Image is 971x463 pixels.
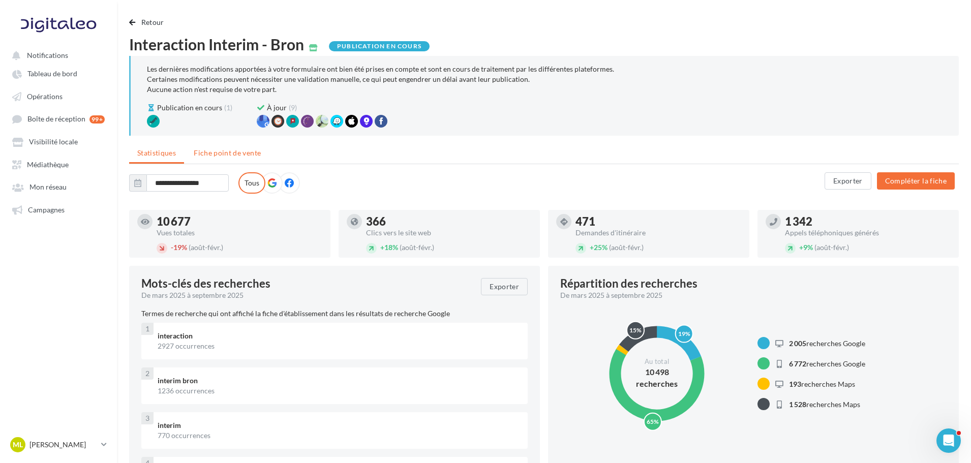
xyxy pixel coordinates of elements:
[158,386,520,396] div: 1236 occurrences
[194,148,261,157] span: Fiche point de vente
[141,367,154,380] div: 2
[28,205,65,214] span: Campagnes
[789,359,865,368] span: recherches Google
[158,430,520,441] div: 770 occurrences
[27,70,77,78] span: Tableau de bord
[29,440,97,450] p: [PERSON_NAME]
[27,160,69,169] span: Médiathèque
[141,308,528,319] p: Termes de recherche qui ont affiché la fiche d'établissement dans les résultats de recherche Google
[366,216,532,227] div: 366
[29,183,67,192] span: Mon réseau
[814,243,849,252] span: (août-févr.)
[590,243,608,252] span: 25%
[158,420,520,430] div: interim
[825,172,871,190] button: Exporter
[89,115,105,124] div: 99+
[6,109,111,128] a: Boîte de réception 99+
[609,243,644,252] span: (août-févr.)
[238,172,265,194] label: Tous
[789,400,860,409] span: recherches Maps
[481,278,528,295] button: Exporter
[789,339,806,348] span: 2 005
[141,290,473,300] div: De mars 2025 à septembre 2025
[560,278,697,289] div: Répartition des recherches
[157,103,222,113] span: Publication en cours
[799,243,803,252] span: +
[157,216,322,227] div: 10 677
[129,16,168,28] button: Retour
[366,229,532,236] div: Clics vers le site web
[224,103,232,113] span: (1)
[158,341,520,351] div: 2927 occurrences
[560,290,938,300] div: De mars 2025 à septembre 2025
[6,177,111,196] a: Mon réseau
[141,412,154,424] div: 3
[8,435,109,454] a: ML [PERSON_NAME]
[380,243,384,252] span: +
[789,400,806,409] span: 1 528
[789,380,801,388] span: 193
[6,87,111,105] a: Opérations
[141,323,154,335] div: 1
[267,103,287,113] span: À jour
[590,243,594,252] span: +
[27,92,63,101] span: Opérations
[575,229,741,236] div: Demandes d'itinéraire
[29,138,78,146] span: Visibilité locale
[873,176,959,184] a: Compléter la fiche
[27,51,68,59] span: Notifications
[13,440,23,450] span: ML
[141,278,270,289] span: Mots-clés des recherches
[6,155,111,173] a: Médiathèque
[380,243,398,252] span: 18%
[189,243,223,252] span: (août-févr.)
[789,339,865,348] span: recherches Google
[158,331,520,341] div: interaction
[6,64,111,82] a: Tableau de bord
[789,359,806,368] span: 6 772
[936,428,961,453] iframe: Intercom live chat
[785,229,951,236] div: Appels téléphoniques générés
[575,216,741,227] div: 471
[147,64,943,95] div: Les dernières modifications apportées à votre formulaire ont bien été prises en compte et sont en...
[789,380,855,388] span: recherches Maps
[6,200,111,219] a: Campagnes
[785,216,951,227] div: 1 342
[129,37,304,52] span: Interaction Interim - Bron
[141,18,164,26] span: Retour
[171,243,173,252] span: -
[289,103,297,113] span: (9)
[400,243,434,252] span: (août-févr.)
[171,243,187,252] span: 19%
[157,229,322,236] div: Vues totales
[6,132,111,150] a: Visibilité locale
[877,172,955,190] button: Compléter la fiche
[329,41,430,51] div: Publication en cours
[27,115,85,124] span: Boîte de réception
[799,243,813,252] span: 9%
[158,376,520,386] div: interim bron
